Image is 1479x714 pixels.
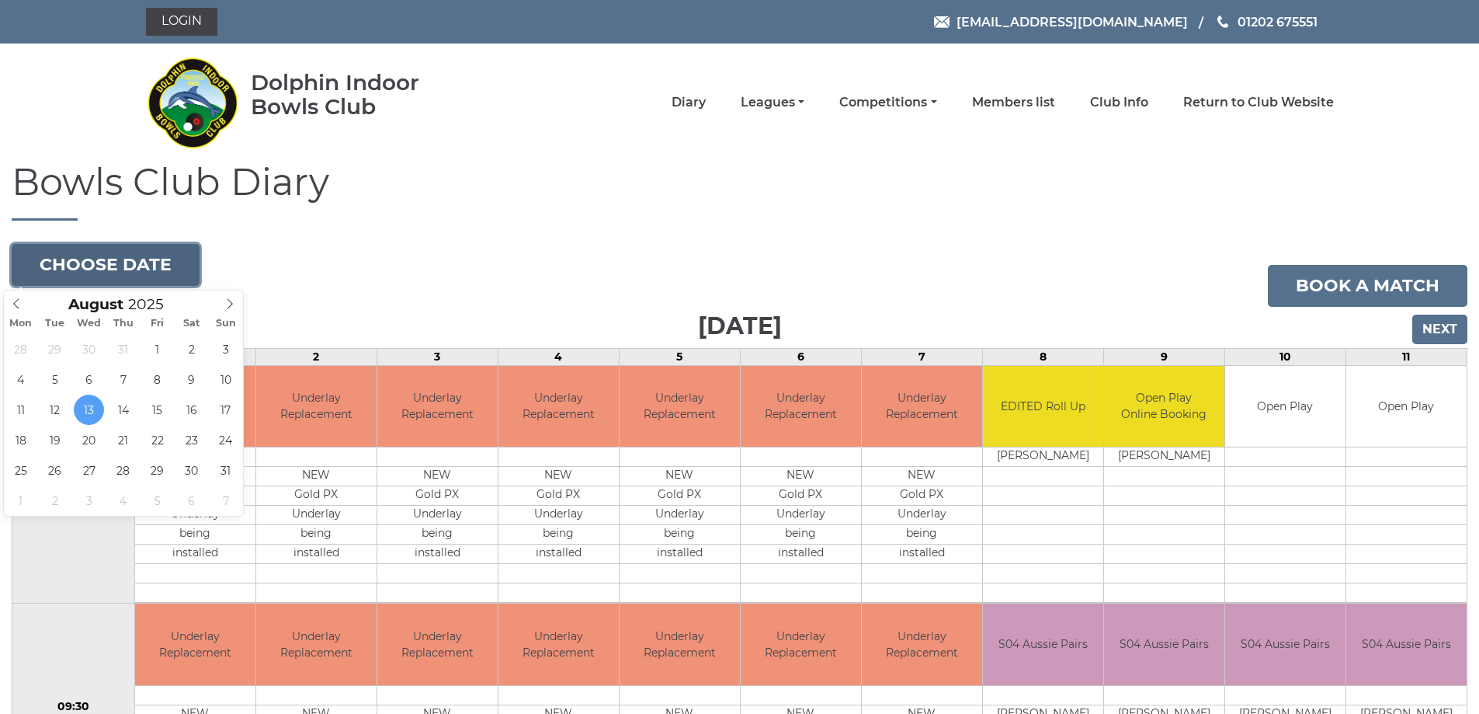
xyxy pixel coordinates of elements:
td: 2 [255,348,377,365]
td: NEW [862,467,982,486]
td: Underlay Replacement [377,604,498,685]
span: July 28, 2025 [5,334,36,364]
span: August 20, 2025 [74,425,104,455]
span: September 7, 2025 [210,486,241,516]
td: Underlay [862,506,982,525]
td: S04 Aussie Pairs [1346,604,1467,685]
td: Open Play [1346,366,1467,448]
span: Scroll to increment [68,298,123,312]
span: August 10, 2025 [210,364,241,395]
a: Diary [672,94,706,111]
td: Underlay [498,506,619,525]
td: Underlay Replacement [741,366,861,448]
td: installed [862,545,982,564]
td: Underlay Replacement [862,366,982,448]
td: installed [135,545,255,564]
td: Underlay Replacement [620,604,740,685]
td: installed [620,545,740,564]
span: August 14, 2025 [108,395,138,425]
span: September 1, 2025 [5,486,36,516]
input: Next [1412,315,1467,344]
span: September 3, 2025 [74,486,104,516]
span: August 18, 2025 [5,425,36,455]
td: Underlay Replacement [498,604,619,685]
span: August 27, 2025 [74,455,104,486]
span: August 30, 2025 [176,455,207,486]
span: Fri [141,319,175,329]
a: Return to Club Website [1183,94,1334,111]
a: Competitions [839,94,936,111]
a: Leagues [741,94,804,111]
span: August 17, 2025 [210,395,241,425]
td: installed [256,545,377,564]
h1: Bowls Club Diary [12,162,1467,221]
span: August 24, 2025 [210,425,241,455]
td: NEW [256,467,377,486]
td: 11 [1345,348,1467,365]
td: NEW [377,467,498,486]
td: Underlay [741,506,861,525]
span: August 22, 2025 [142,425,172,455]
td: Underlay Replacement [498,366,619,448]
td: Open Play [1225,366,1345,448]
td: 6 [740,348,861,365]
span: Mon [4,319,38,329]
td: Underlay Replacement [741,604,861,685]
td: S04 Aussie Pairs [983,604,1103,685]
span: August 6, 2025 [74,364,104,395]
span: August 13, 2025 [74,395,104,425]
td: being [620,525,740,545]
td: Underlay [620,506,740,525]
span: August 31, 2025 [210,455,241,486]
img: Dolphin Indoor Bowls Club [146,48,239,157]
img: Phone us [1217,16,1228,28]
td: 4 [498,348,619,365]
td: 8 [982,348,1103,365]
a: Book a match [1268,265,1467,307]
a: Members list [972,94,1055,111]
td: Underlay Replacement [256,604,377,685]
span: August 25, 2025 [5,455,36,486]
td: NEW [498,467,619,486]
td: Underlay [256,506,377,525]
span: August 19, 2025 [40,425,70,455]
td: 9 [1103,348,1224,365]
span: August 7, 2025 [108,364,138,395]
span: 01202 675551 [1238,14,1318,29]
td: 5 [619,348,740,365]
td: being [256,525,377,545]
span: August 4, 2025 [5,364,36,395]
td: Underlay Replacement [620,366,740,448]
span: [EMAIL_ADDRESS][DOMAIN_NAME] [956,14,1188,29]
td: Underlay Replacement [862,604,982,685]
td: installed [377,545,498,564]
span: August 3, 2025 [210,334,241,364]
span: September 2, 2025 [40,486,70,516]
a: Email [EMAIL_ADDRESS][DOMAIN_NAME] [934,12,1188,32]
span: September 5, 2025 [142,486,172,516]
span: August 21, 2025 [108,425,138,455]
td: 3 [377,348,498,365]
td: being [862,525,982,545]
a: Login [146,8,217,36]
span: August 2, 2025 [176,334,207,364]
span: September 4, 2025 [108,486,138,516]
td: installed [498,545,619,564]
td: NEW [620,467,740,486]
td: Gold PX [256,486,377,506]
span: Sun [209,319,243,329]
td: Underlay Replacement [135,604,255,685]
td: S04 Aussie Pairs [1225,604,1345,685]
span: August 28, 2025 [108,455,138,486]
span: Thu [106,319,141,329]
td: EDITED Roll Up [983,366,1103,448]
span: September 6, 2025 [176,486,207,516]
span: August 1, 2025 [142,334,172,364]
td: Gold PX [862,486,982,506]
td: installed [741,545,861,564]
span: August 8, 2025 [142,364,172,395]
td: Gold PX [620,486,740,506]
td: Gold PX [377,486,498,506]
span: August 15, 2025 [142,395,172,425]
td: Open Play Online Booking [1104,366,1224,448]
